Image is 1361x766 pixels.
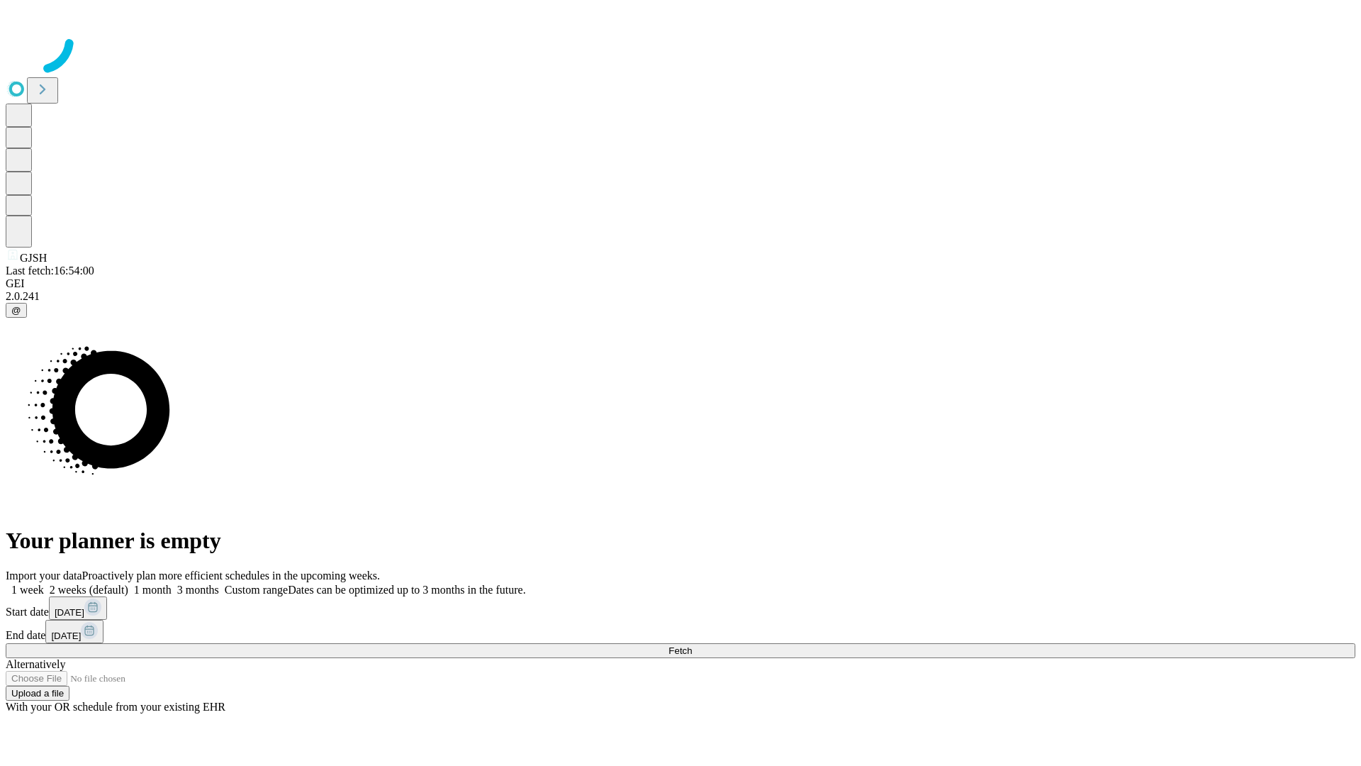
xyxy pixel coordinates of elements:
[51,631,81,641] span: [DATE]
[6,686,69,701] button: Upload a file
[49,596,107,620] button: [DATE]
[82,570,380,582] span: Proactively plan more efficient schedules in the upcoming weeks.
[6,643,1355,658] button: Fetch
[50,584,128,596] span: 2 weeks (default)
[6,620,1355,643] div: End date
[45,620,103,643] button: [DATE]
[668,645,692,656] span: Fetch
[134,584,172,596] span: 1 month
[20,252,47,264] span: GJSH
[177,584,219,596] span: 3 months
[6,528,1355,554] h1: Your planner is empty
[6,277,1355,290] div: GEI
[288,584,525,596] span: Dates can be optimized up to 3 months in the future.
[11,584,44,596] span: 1 week
[11,305,21,316] span: @
[6,570,82,582] span: Import your data
[6,701,225,713] span: With your OR schedule from your existing EHR
[55,607,84,618] span: [DATE]
[6,303,27,318] button: @
[6,290,1355,303] div: 2.0.241
[6,658,65,670] span: Alternatively
[6,596,1355,620] div: Start date
[6,265,94,277] span: Last fetch: 16:54:00
[225,584,288,596] span: Custom range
